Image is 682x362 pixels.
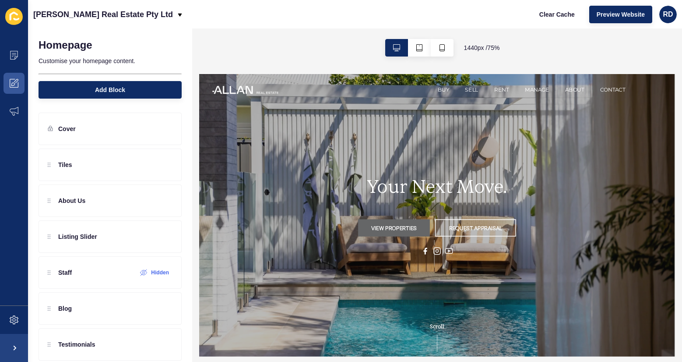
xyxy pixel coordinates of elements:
[222,135,408,164] h1: Your Next Move.
[39,81,182,99] button: Add Block
[539,10,575,19] span: Clear Cache
[18,9,105,33] img: Company logo
[532,6,582,23] button: Clear Cache
[589,6,652,23] button: Preview Website
[58,196,85,205] p: About Us
[313,192,420,215] a: REQUEST APPRAISAL
[58,124,76,133] p: Cover
[432,16,464,26] a: MANAGE
[316,16,331,26] a: BUY
[58,160,72,169] p: Tiles
[352,16,370,26] a: SELL
[597,10,645,19] span: Preview Website
[390,16,411,26] a: RENT
[39,39,92,51] h1: Homepage
[95,85,125,94] span: Add Block
[58,268,72,277] p: Staff
[485,16,511,26] a: ABOUT
[58,340,95,349] p: Testimonials
[58,232,97,241] p: Listing Slider
[58,304,72,313] p: Blog
[33,4,173,25] p: [PERSON_NAME] Real Estate Pty Ltd
[151,269,169,276] label: Hidden
[464,43,500,52] span: 1440 px / 75 %
[663,10,673,19] span: RD
[211,192,306,215] a: VIEW PROPERTIES
[39,51,182,71] p: Customise your homepage content.
[531,16,565,26] a: CONTACT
